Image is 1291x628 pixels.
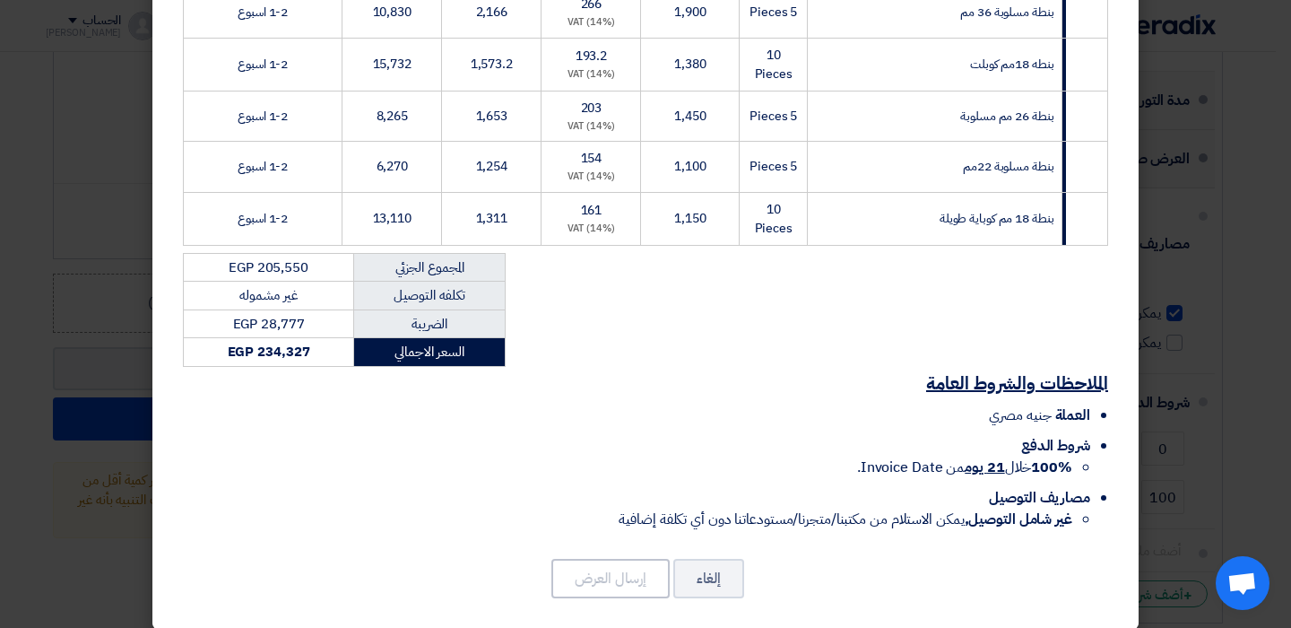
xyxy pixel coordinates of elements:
span: 161 [581,201,602,220]
span: 1,653 [476,107,508,126]
span: غير مشموله [239,285,297,305]
strong: 100% [1031,457,1072,478]
span: العملة [1055,405,1090,426]
div: (14%) VAT [549,15,633,31]
button: إلغاء [673,559,744,598]
td: السعر الاجمالي [354,338,506,367]
span: خلال من Invoice Date. [857,457,1072,478]
span: بنطة 26 مم مسلوبة [960,107,1053,126]
span: 1-2 اسبوع [238,55,288,74]
span: 10 Pieces [755,200,793,238]
span: 1,311 [476,209,508,228]
td: المجموع الجزئي [354,253,506,282]
span: 1-2 اسبوع [238,157,288,176]
span: 13,110 [373,209,412,228]
span: بنطة 18 مم كوباية طويلة [940,209,1054,228]
div: (14%) VAT [549,222,633,237]
div: (14%) VAT [549,170,633,185]
span: EGP 28,777 [233,314,305,334]
span: مصاريف التوصيل [989,487,1090,509]
button: إرسال العرض [551,559,670,598]
div: (14%) VAT [549,119,633,135]
span: 1-2 اسبوع [238,107,288,126]
span: جنيه مصري [989,405,1051,426]
span: بنطه 18مم كوبلت [970,55,1054,74]
u: 21 يوم [965,457,1004,478]
span: 1-2 اسبوع [238,3,288,22]
td: تكلفه التوصيل [354,282,506,310]
strong: غير شامل التوصيل, [965,509,1072,530]
u: الملاحظات والشروط العامة [926,370,1108,397]
div: (14%) VAT [549,67,633,83]
span: بنطة مسلوبة 36 مم [960,3,1053,22]
span: 193.2 [576,47,608,65]
span: 1-2 اسبوع [238,209,288,228]
span: 5 Pieces [749,157,797,176]
span: 10,830 [373,3,412,22]
span: 1,254 [476,157,508,176]
li: يمكن الاستلام من مكتبنا/متجرنا/مستودعاتنا دون أي تكلفة إضافية [183,509,1072,530]
span: 1,900 [674,3,706,22]
span: 5 Pieces [749,3,797,22]
span: بنطة مسلوبة 22مم [963,157,1053,176]
span: 2,166 [476,3,508,22]
span: 8,265 [377,107,409,126]
span: 5 Pieces [749,107,797,126]
span: 10 Pieces [755,46,793,83]
strong: EGP 234,327 [228,342,310,362]
span: 1,380 [674,55,706,74]
span: 1,450 [674,107,706,126]
td: الضريبة [354,310,506,338]
span: 1,150 [674,209,706,228]
span: 15,732 [373,55,412,74]
span: شروط الدفع [1021,435,1090,457]
span: 1,573.2 [471,55,513,74]
span: 1,100 [674,157,706,176]
a: Open chat [1216,556,1269,610]
span: 203 [581,99,602,118]
span: 154 [581,149,602,168]
td: EGP 205,550 [184,253,354,282]
span: 6,270 [377,157,409,176]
